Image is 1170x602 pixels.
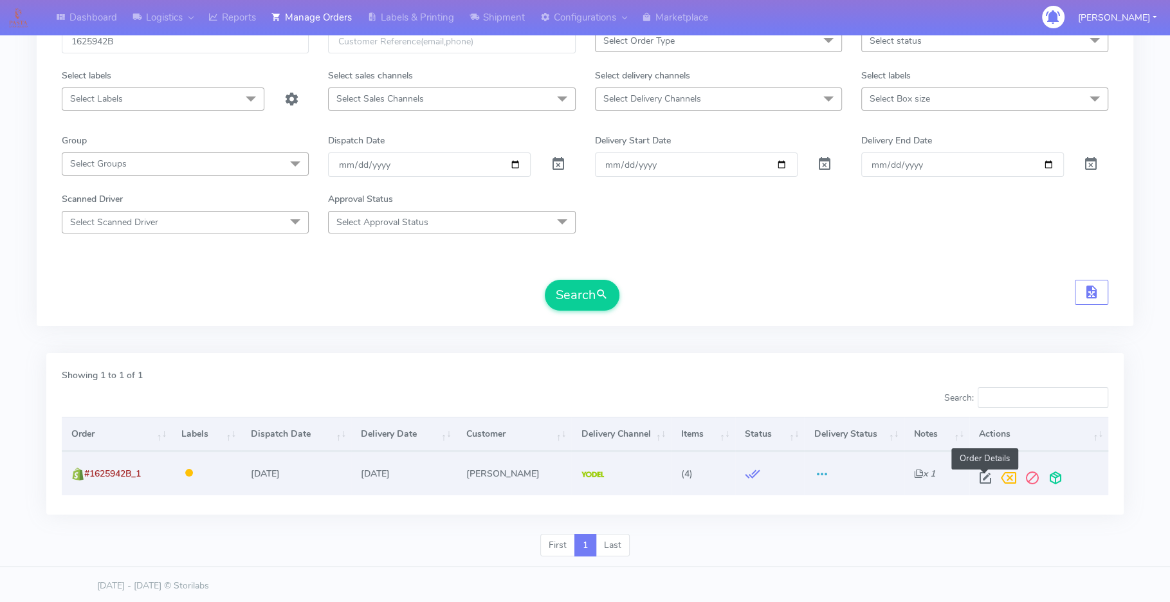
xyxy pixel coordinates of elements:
[571,417,671,452] th: Delivery Channel: activate to sort column ascending
[336,216,428,228] span: Select Approval Status
[671,417,735,452] th: Items: activate to sort column ascending
[870,93,930,105] span: Select Box size
[457,417,572,452] th: Customer: activate to sort column ascending
[545,280,619,311] button: Search
[914,468,935,480] i: x 1
[681,468,693,480] span: (4)
[978,387,1108,408] input: Search:
[62,134,87,147] label: Group
[71,468,84,480] img: shopify.png
[241,452,351,495] td: [DATE]
[62,369,143,382] label: Showing 1 to 1 of 1
[328,30,575,53] input: Customer Reference(email,phone)
[84,468,141,480] span: #1625942B_1
[904,417,969,452] th: Notes: activate to sort column ascending
[328,192,393,206] label: Approval Status
[595,134,671,147] label: Delivery Start Date
[804,417,904,452] th: Delivery Status: activate to sort column ascending
[70,216,158,228] span: Select Scanned Driver
[870,35,922,47] span: Select status
[603,93,701,105] span: Select Delivery Channels
[328,134,385,147] label: Dispatch Date
[861,134,932,147] label: Delivery End Date
[944,387,1108,408] label: Search:
[351,452,457,495] td: [DATE]
[328,69,413,82] label: Select sales channels
[62,30,309,53] input: Order Id
[581,471,604,478] img: Yodel
[241,417,351,452] th: Dispatch Date: activate to sort column ascending
[595,69,690,82] label: Select delivery channels
[70,158,127,170] span: Select Groups
[62,417,172,452] th: Order: activate to sort column ascending
[969,417,1108,452] th: Actions: activate to sort column ascending
[62,69,111,82] label: Select labels
[172,417,241,452] th: Labels: activate to sort column ascending
[351,417,457,452] th: Delivery Date: activate to sort column ascending
[574,534,596,557] a: 1
[735,417,805,452] th: Status: activate to sort column ascending
[336,93,424,105] span: Select Sales Channels
[603,35,675,47] span: Select Order Type
[62,192,123,206] label: Scanned Driver
[70,93,123,105] span: Select Labels
[1068,5,1166,31] button: [PERSON_NAME]
[861,69,911,82] label: Select labels
[457,452,572,495] td: [PERSON_NAME]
